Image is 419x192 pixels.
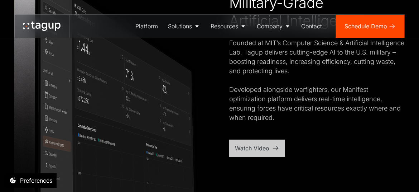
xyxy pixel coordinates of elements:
div: Founded at MIT’s Computer Science & Artificial Intelligence Lab, Tagup delivers cutting-edge AI t... [229,38,405,123]
div: Company [257,22,283,31]
div: Resources [211,22,238,31]
a: Schedule Demo [336,15,404,38]
div: Solutions [168,22,192,31]
div: Watch Video [235,144,269,153]
a: Company [252,15,296,38]
a: Contact [296,15,327,38]
div: Platform [135,22,158,31]
div: Schedule Demo [345,22,387,31]
div: Contact [301,22,322,31]
a: Resources [206,15,252,38]
a: Platform [130,15,163,38]
div: Preferences [20,176,52,185]
a: Solutions [163,15,206,38]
